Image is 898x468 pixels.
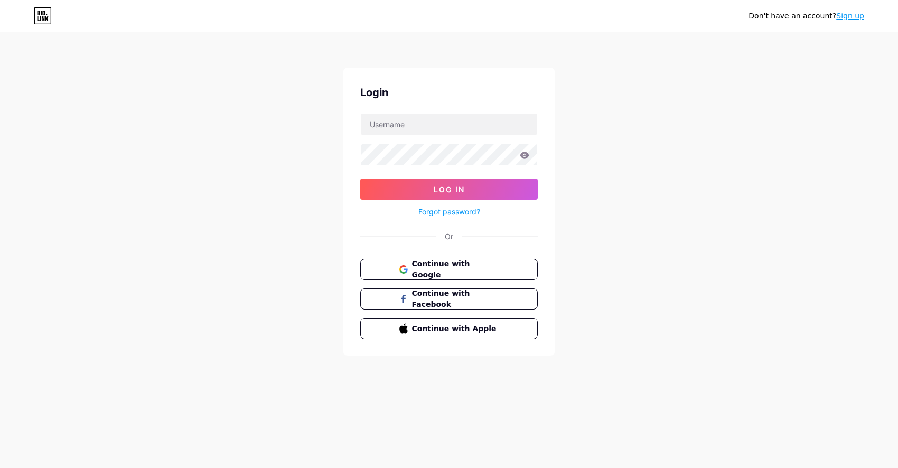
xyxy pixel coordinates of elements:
[360,318,538,339] button: Continue with Apple
[445,231,453,242] div: Or
[434,185,465,194] span: Log In
[360,288,538,310] button: Continue with Facebook
[361,114,537,135] input: Username
[360,259,538,280] button: Continue with Google
[412,323,499,334] span: Continue with Apple
[360,179,538,200] button: Log In
[749,11,864,22] div: Don't have an account?
[360,85,538,100] div: Login
[412,288,499,310] span: Continue with Facebook
[418,206,480,217] a: Forgot password?
[836,12,864,20] a: Sign up
[412,258,499,280] span: Continue with Google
